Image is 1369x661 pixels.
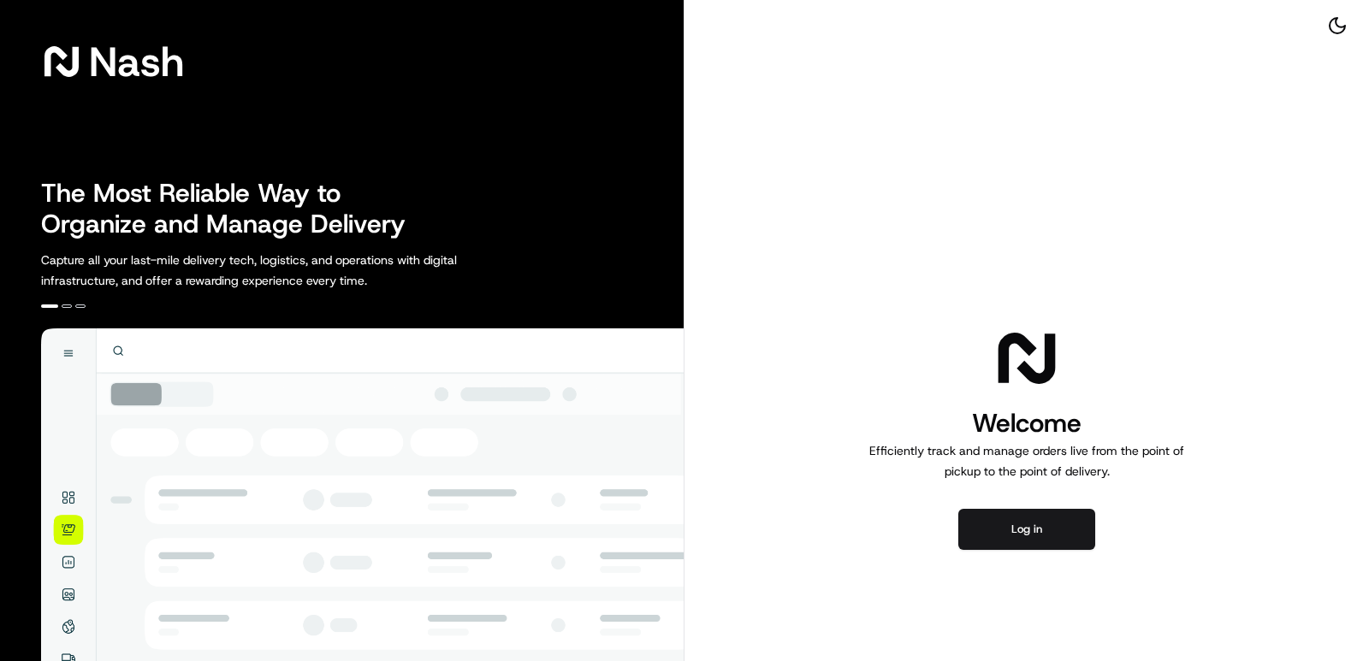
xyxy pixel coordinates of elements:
[958,509,1095,550] button: Log in
[89,44,184,79] span: Nash
[41,178,424,239] h2: The Most Reliable Way to Organize and Manage Delivery
[862,440,1191,481] p: Efficiently track and manage orders live from the point of pickup to the point of delivery.
[41,250,534,291] p: Capture all your last-mile delivery tech, logistics, and operations with digital infrastructure, ...
[862,406,1191,440] h1: Welcome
